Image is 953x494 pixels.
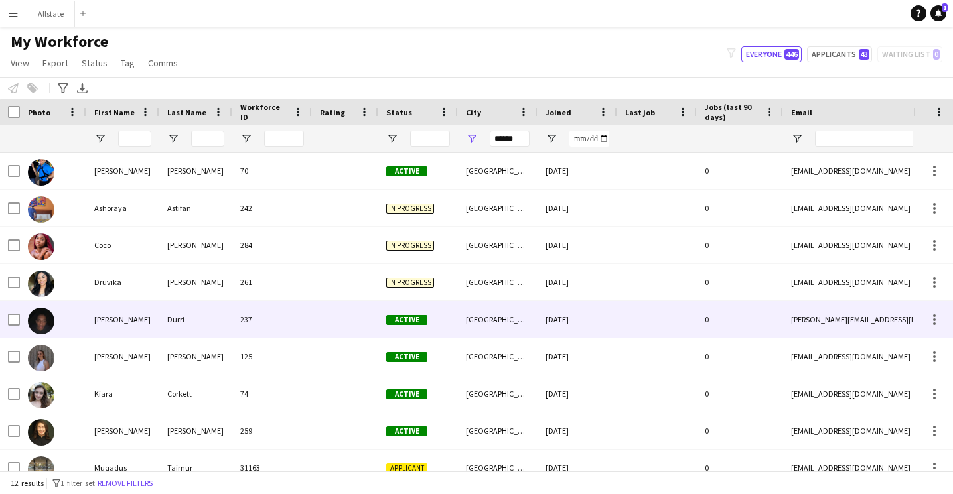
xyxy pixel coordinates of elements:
[538,153,617,189] div: [DATE]
[86,227,159,263] div: Coco
[42,57,68,69] span: Export
[82,57,108,69] span: Status
[167,133,179,145] button: Open Filter Menu
[538,412,617,449] div: [DATE]
[784,49,799,60] span: 446
[697,450,783,486] div: 0
[28,456,54,483] img: Muqadus Taimur
[232,412,312,449] div: 259
[60,478,95,488] span: 1 filter set
[697,227,783,263] div: 0
[11,32,108,52] span: My Workforce
[705,102,759,122] span: Jobs (last 90 days)
[697,190,783,226] div: 0
[28,271,54,297] img: Druvika Patel
[240,102,288,122] span: Workforce ID
[697,338,783,375] div: 0
[232,375,312,412] div: 74
[86,190,159,226] div: Ashoraya
[490,131,530,147] input: City Filter Input
[159,153,232,189] div: [PERSON_NAME]
[94,133,106,145] button: Open Filter Menu
[28,345,54,371] img: Kiana Sieg
[546,107,571,117] span: Joined
[86,450,159,486] div: Muqadus
[55,80,71,96] app-action-btn: Advanced filters
[37,54,74,72] a: Export
[232,338,312,375] div: 125
[546,133,557,145] button: Open Filter Menu
[118,131,151,147] input: First Name Filter Input
[859,49,869,60] span: 43
[538,301,617,338] div: [DATE]
[538,227,617,263] div: [DATE]
[697,153,783,189] div: 0
[538,375,617,412] div: [DATE]
[538,264,617,300] div: [DATE]
[28,107,50,117] span: Photo
[697,375,783,412] div: 0
[159,338,232,375] div: [PERSON_NAME]
[458,190,538,226] div: [GEOGRAPHIC_DATA]
[386,352,427,362] span: Active
[5,54,35,72] a: View
[115,54,140,72] a: Tag
[232,227,312,263] div: 284
[466,107,481,117] span: City
[28,382,54,408] img: Kiara Corkett
[159,412,232,449] div: [PERSON_NAME]
[386,278,434,288] span: In progress
[240,133,252,145] button: Open Filter Menu
[76,54,113,72] a: Status
[86,264,159,300] div: Druvika
[148,57,178,69] span: Comms
[159,301,232,338] div: Durri
[410,131,450,147] input: Status Filter Input
[232,190,312,226] div: 242
[86,412,159,449] div: [PERSON_NAME]
[159,264,232,300] div: [PERSON_NAME]
[697,301,783,338] div: 0
[538,450,617,486] div: [DATE]
[625,107,655,117] span: Last job
[28,308,54,334] img: Ibrahim Durri
[466,133,478,145] button: Open Filter Menu
[386,426,427,436] span: Active
[143,54,183,72] a: Comms
[697,412,783,449] div: 0
[538,190,617,226] div: [DATE]
[191,131,224,147] input: Last Name Filter Input
[458,264,538,300] div: [GEOGRAPHIC_DATA]
[121,57,135,69] span: Tag
[86,338,159,375] div: [PERSON_NAME]
[538,338,617,375] div: [DATE]
[159,375,232,412] div: Corkett
[95,476,155,491] button: Remove filters
[386,463,427,473] span: Applicant
[807,46,872,62] button: Applicants43
[386,315,427,325] span: Active
[86,153,159,189] div: [PERSON_NAME]
[27,1,75,27] button: Allstate
[167,107,206,117] span: Last Name
[386,241,434,251] span: In progress
[232,153,312,189] div: 70
[28,159,54,186] img: Alex Tsang
[86,301,159,338] div: [PERSON_NAME]
[569,131,609,147] input: Joined Filter Input
[386,107,412,117] span: Status
[28,196,54,223] img: Ashoraya Astifan
[232,301,312,338] div: 237
[86,375,159,412] div: Kiara
[159,227,232,263] div: [PERSON_NAME]
[791,133,803,145] button: Open Filter Menu
[458,338,538,375] div: [GEOGRAPHIC_DATA]
[320,107,345,117] span: Rating
[458,375,538,412] div: [GEOGRAPHIC_DATA]
[386,166,427,176] span: Active
[28,419,54,446] img: Mariko Kramer
[386,389,427,399] span: Active
[458,227,538,263] div: [GEOGRAPHIC_DATA]
[159,450,232,486] div: Taimur
[942,3,948,12] span: 1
